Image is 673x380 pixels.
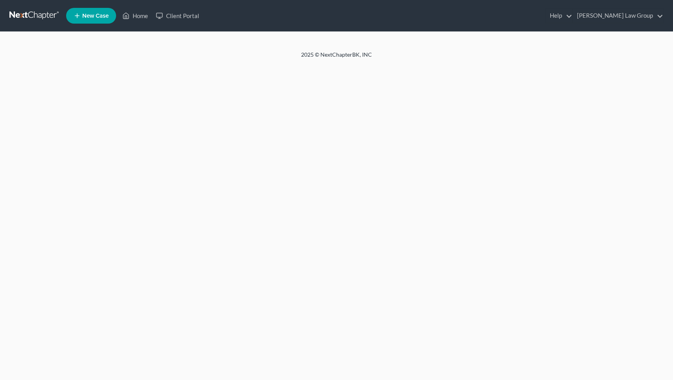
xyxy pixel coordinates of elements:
[152,9,203,23] a: Client Portal
[118,9,152,23] a: Home
[573,9,663,23] a: [PERSON_NAME] Law Group
[66,8,116,24] new-legal-case-button: New Case
[546,9,572,23] a: Help
[112,51,561,65] div: 2025 © NextChapterBK, INC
